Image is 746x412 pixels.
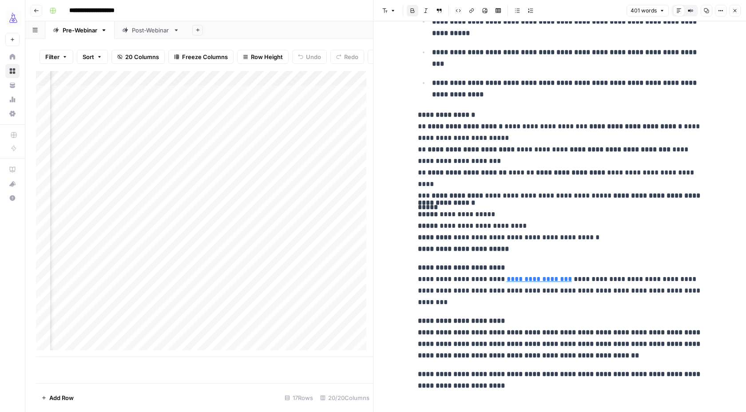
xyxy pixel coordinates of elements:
[111,50,165,64] button: 20 Columns
[45,52,60,61] span: Filter
[115,21,187,39] a: Post-Webinar
[49,393,74,402] span: Add Row
[36,391,79,405] button: Add Row
[251,52,283,61] span: Row Height
[292,50,327,64] button: Undo
[182,52,228,61] span: Freeze Columns
[631,7,657,15] span: 401 words
[5,177,20,191] button: What's new?
[125,52,159,61] span: 20 Columns
[627,5,669,16] button: 401 words
[5,10,21,26] img: AirOps Growth Logo
[330,50,364,64] button: Redo
[317,391,373,405] div: 20/20 Columns
[45,21,115,39] a: Pre-Webinar
[83,52,94,61] span: Sort
[5,191,20,205] button: Help + Support
[77,50,108,64] button: Sort
[5,92,20,107] a: Usage
[237,50,289,64] button: Row Height
[306,52,321,61] span: Undo
[5,7,20,29] button: Workspace: AirOps Growth
[5,162,20,177] a: AirOps Academy
[132,26,170,35] div: Post-Webinar
[5,78,20,92] a: Your Data
[344,52,358,61] span: Redo
[168,50,234,64] button: Freeze Columns
[63,26,97,35] div: Pre-Webinar
[6,177,19,190] div: What's new?
[5,107,20,121] a: Settings
[5,64,20,78] a: Browse
[281,391,317,405] div: 17 Rows
[40,50,73,64] button: Filter
[5,50,20,64] a: Home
